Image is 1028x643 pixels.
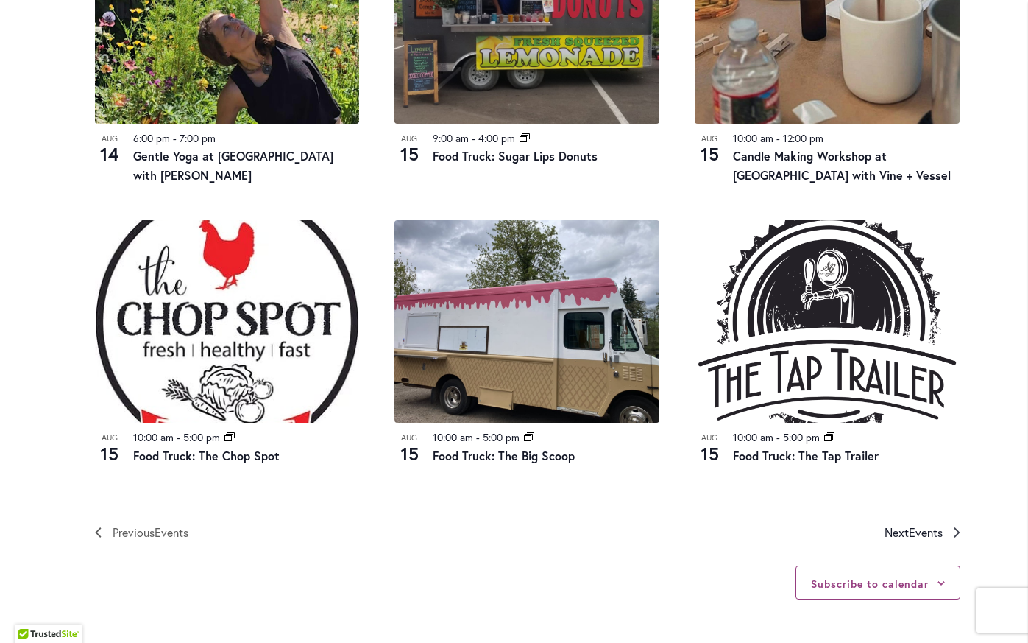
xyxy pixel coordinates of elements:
[909,524,943,540] span: Events
[113,523,188,542] span: Previous
[95,441,124,466] span: 15
[183,430,220,444] time: 5:00 pm
[776,131,780,145] span: -
[95,432,124,444] span: Aug
[733,448,879,463] a: Food Truck: The Tap Trailer
[11,591,52,632] iframe: Launch Accessibility Center
[394,133,424,145] span: Aug
[733,131,773,145] time: 10:00 am
[133,131,170,145] time: 6:00 pm
[478,131,515,145] time: 4:00 pm
[476,430,480,444] span: -
[155,524,188,540] span: Events
[133,430,174,444] time: 10:00 am
[394,441,424,466] span: 15
[483,430,520,444] time: 5:00 pm
[472,131,475,145] span: -
[95,523,188,542] a: Previous Events
[695,441,724,466] span: 15
[433,131,469,145] time: 9:00 am
[95,141,124,166] span: 14
[394,220,659,423] img: Food Truck: The Big Scoop
[695,432,724,444] span: Aug
[133,448,280,463] a: Food Truck: The Chop Spot
[695,220,960,423] img: Food Truck: The Tap Trailer
[95,133,124,145] span: Aug
[733,430,773,444] time: 10:00 am
[811,577,928,591] button: Subscribe to calendar
[394,141,424,166] span: 15
[433,148,598,164] a: Food Truck: Sugar Lips Donuts
[173,131,177,145] span: -
[733,148,951,183] a: Candle Making Workshop at [GEOGRAPHIC_DATA] with Vine + Vessel
[433,448,575,463] a: Food Truck: The Big Scoop
[95,220,360,423] img: THE CHOP SPOT PDX – Food Truck
[394,432,424,444] span: Aug
[783,131,823,145] time: 12:00 pm
[180,131,216,145] time: 7:00 pm
[885,523,960,542] a: Next Events
[695,133,724,145] span: Aug
[885,523,943,542] span: Next
[133,148,333,183] a: Gentle Yoga at [GEOGRAPHIC_DATA] with [PERSON_NAME]
[433,430,473,444] time: 10:00 am
[776,430,780,444] span: -
[177,430,180,444] span: -
[695,141,724,166] span: 15
[783,430,820,444] time: 5:00 pm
